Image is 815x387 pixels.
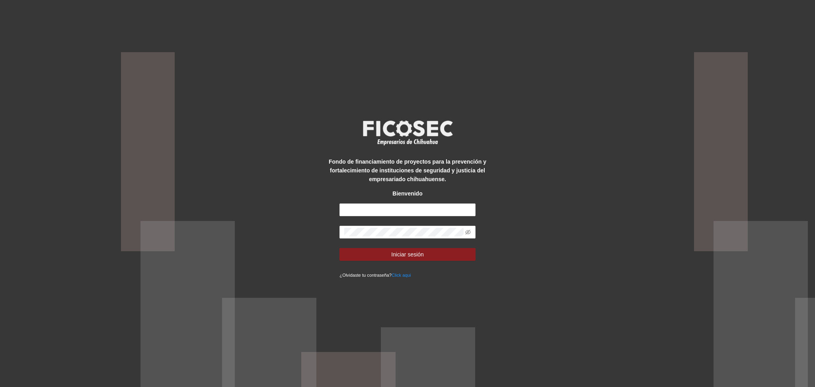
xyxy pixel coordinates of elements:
a: Click aqui [392,273,411,278]
button: Iniciar sesión [339,248,475,261]
span: eye-invisible [465,229,471,235]
img: logo [358,118,457,147]
strong: Bienvenido [392,190,422,197]
small: ¿Olvidaste tu contraseña? [339,273,411,278]
span: Iniciar sesión [391,250,424,259]
strong: Fondo de financiamiento de proyectos para la prevención y fortalecimiento de instituciones de seg... [329,158,486,182]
